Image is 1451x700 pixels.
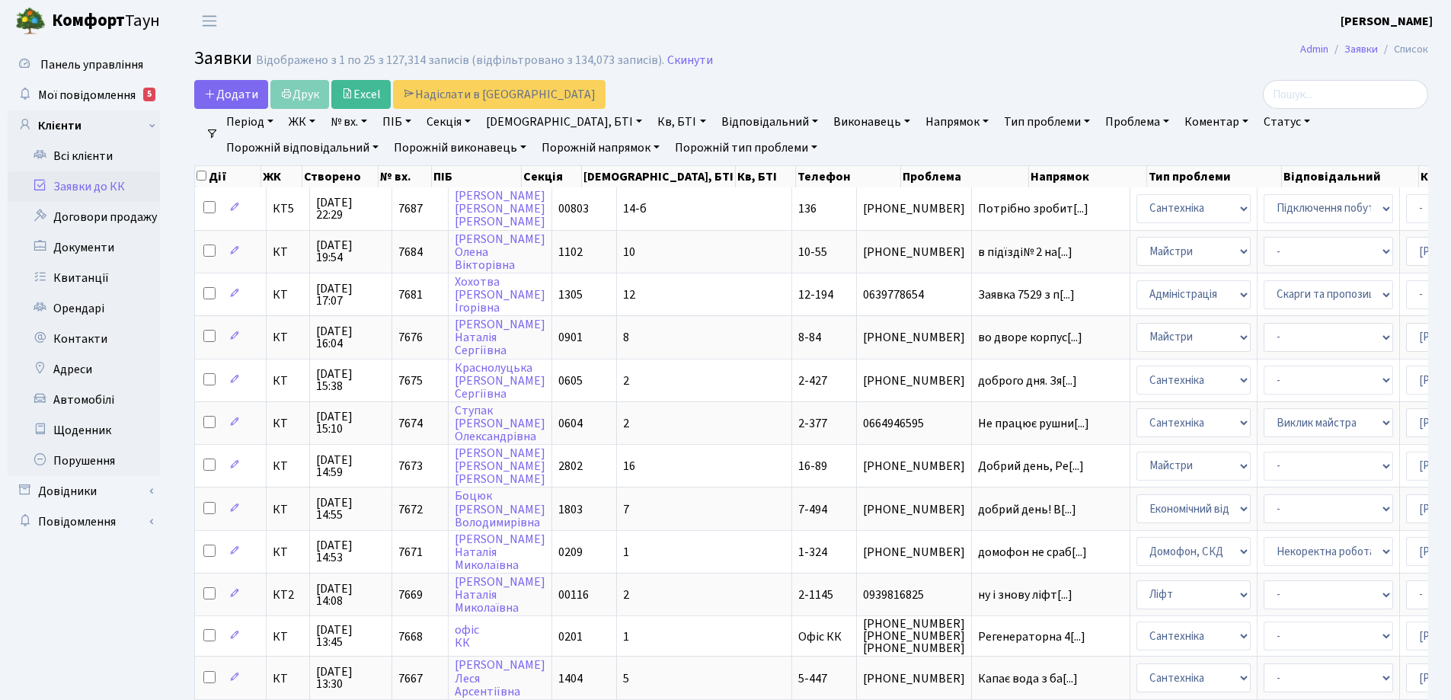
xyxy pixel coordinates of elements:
[455,657,545,700] a: [PERSON_NAME]ЛесяАрсентіївна
[283,109,321,135] a: ЖК
[8,415,160,446] a: Щоденник
[8,324,160,354] a: Контакти
[8,446,160,476] a: Порушення
[8,507,160,537] a: Повідомлення
[535,135,666,161] a: Порожній напрямок
[273,631,303,643] span: КТ
[827,109,916,135] a: Виконавець
[455,360,545,402] a: Краснолуцька[PERSON_NAME]Сергіївна
[273,546,303,558] span: КТ
[273,375,303,387] span: КТ
[316,624,385,648] span: [DATE] 13:45
[261,166,302,187] th: ЖК
[8,354,160,385] a: Адреси
[480,109,648,135] a: [DEMOGRAPHIC_DATA], БТІ
[273,460,303,472] span: КТ
[798,200,817,217] span: 136
[863,460,965,472] span: [PHONE_NUMBER]
[919,109,995,135] a: Напрямок
[1341,12,1433,30] a: [PERSON_NAME]
[798,670,827,687] span: 5-447
[1378,41,1428,58] li: Список
[901,166,1028,187] th: Проблема
[1282,166,1419,187] th: Відповідальний
[15,6,46,37] img: logo.png
[863,546,965,558] span: [PHONE_NUMBER]
[455,488,545,531] a: Боцюк[PERSON_NAME]Володимирівна
[190,8,229,34] button: Переключити навігацію
[558,458,583,475] span: 2802
[1099,109,1175,135] a: Проблема
[558,244,583,261] span: 1102
[273,203,303,215] span: КТ5
[623,329,629,346] span: 8
[331,80,391,109] a: Excel
[256,53,664,68] div: Відображено з 1 по 25 з 127,314 записів (відфільтровано з 134,073 записів).
[455,231,545,273] a: [PERSON_NAME]ОленаВікторівна
[558,670,583,687] span: 1404
[978,329,1082,346] span: во дворе корпус[...]
[273,417,303,430] span: КТ
[455,273,545,316] a: Хохотва[PERSON_NAME]Ігорівна
[398,544,423,561] span: 7671
[8,263,160,293] a: Квитанції
[398,458,423,475] span: 7673
[798,458,827,475] span: 16-89
[273,673,303,685] span: КТ
[623,501,629,518] span: 7
[398,329,423,346] span: 7676
[558,200,589,217] span: 00803
[978,670,1078,687] span: Капає вода з ба[...]
[432,166,522,187] th: ПІБ
[863,289,965,301] span: 0639778654
[398,501,423,518] span: 7672
[398,415,423,432] span: 7674
[1344,41,1378,57] a: Заявки
[376,109,417,135] a: ПІБ
[798,244,827,261] span: 10-55
[455,316,545,359] a: [PERSON_NAME]НаталіяСергіївна
[316,539,385,564] span: [DATE] 14:53
[798,628,842,645] span: Офіс КК
[522,166,582,187] th: Секція
[388,135,532,161] a: Порожній виконавець
[558,544,583,561] span: 0209
[623,286,635,303] span: 12
[316,368,385,392] span: [DATE] 15:38
[978,458,1084,475] span: Добрий день, Ре[...]
[1147,166,1282,187] th: Тип проблеми
[863,375,965,387] span: [PHONE_NUMBER]
[798,501,827,518] span: 7-494
[558,587,589,603] span: 00116
[316,197,385,221] span: [DATE] 22:29
[798,329,821,346] span: 8-84
[863,331,965,344] span: [PHONE_NUMBER]
[398,372,423,389] span: 7675
[38,87,136,104] span: Мої повідомлення
[8,293,160,324] a: Орендарі
[651,109,711,135] a: Кв, БТІ
[623,458,635,475] span: 16
[558,329,583,346] span: 0901
[1263,80,1428,109] input: Пошук...
[798,587,833,603] span: 2-1145
[8,141,160,171] a: Всі клієнти
[8,110,160,141] a: Клієнти
[1341,13,1433,30] b: [PERSON_NAME]
[455,622,479,651] a: офісКК
[398,286,423,303] span: 7681
[455,187,545,230] a: [PERSON_NAME][PERSON_NAME][PERSON_NAME]
[52,8,160,34] span: Таун
[273,503,303,516] span: КТ
[316,239,385,264] span: [DATE] 19:54
[398,628,423,645] span: 7668
[194,80,268,109] a: Додати
[316,325,385,350] span: [DATE] 16:04
[398,587,423,603] span: 7669
[220,109,280,135] a: Період
[736,166,796,187] th: Кв, БТІ
[316,583,385,607] span: [DATE] 14:08
[8,50,160,80] a: Панель управління
[623,628,629,645] span: 1
[52,8,125,33] b: Комфорт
